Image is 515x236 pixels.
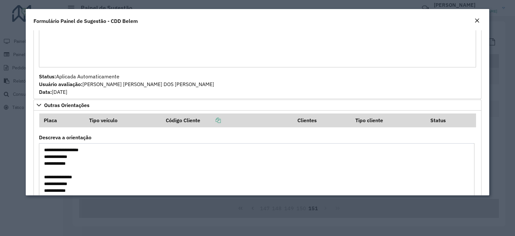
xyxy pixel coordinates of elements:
[39,89,52,95] strong: Data:
[474,18,480,23] em: Fechar
[33,17,138,25] h4: Formulário Painel de Sugestão - CDD Belem
[293,113,351,127] th: Clientes
[39,81,82,87] strong: Usuário avaliação:
[44,103,89,108] span: Outras Orientações
[473,17,482,25] button: Close
[426,113,476,127] th: Status
[39,73,214,95] span: Aplicada Automaticamente [PERSON_NAME] [PERSON_NAME] DOS [PERSON_NAME] [DATE]
[85,113,161,127] th: Tipo veículo
[200,117,221,123] a: Copiar
[39,113,85,127] th: Placa
[39,73,56,80] strong: Status:
[33,100,482,111] a: Outras Orientações
[161,113,293,127] th: Código Cliente
[39,133,91,141] label: Descreva a orientação
[33,111,482,229] div: Outras Orientações
[351,113,426,127] th: Tipo cliente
